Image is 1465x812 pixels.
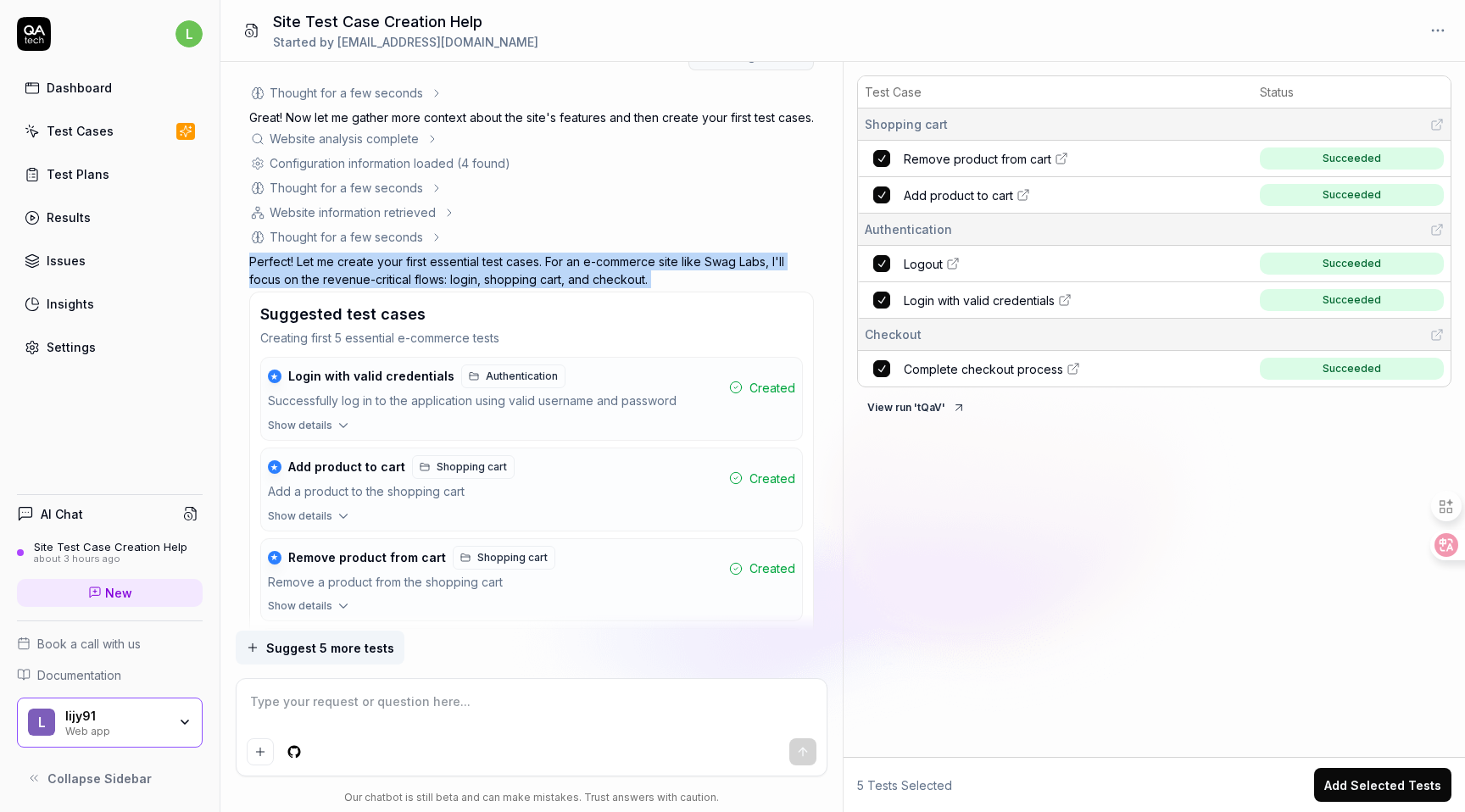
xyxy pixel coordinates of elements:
h1: Site Test Case Creation Help [273,10,538,33]
span: l [175,20,203,47]
h3: Suggested test cases [260,303,426,325]
div: Results [47,209,91,226]
span: Show details [268,509,332,524]
div: Succeeded [1323,187,1381,203]
th: Status [1253,76,1451,108]
span: Authentication [865,220,952,238]
p: Creating first 5 essential e-commerce tests [260,329,804,347]
button: llijy91Web app [17,698,203,748]
span: 5 Tests Selected [857,776,952,794]
a: Shopping cart [412,455,515,479]
a: New [17,579,203,607]
button: ★Remove product from cartShopping cartRemove a product from the shopping cartCreated [261,539,803,599]
a: View run 'tQaV' [857,398,976,414]
button: Show details [261,418,803,440]
div: Dashboard [47,79,112,97]
span: Show details [268,598,332,614]
button: Show details [261,598,803,620]
div: Test Cases [47,122,114,140]
div: Web app [65,723,167,737]
div: Succeeded [1323,361,1381,376]
div: ★ [268,370,281,383]
a: Test Plans [17,158,203,191]
button: View run 'tQaV' [857,394,976,421]
button: Suggest 5 more tests [236,631,404,665]
button: Add attachment [247,738,274,765]
span: Add product to cart [904,186,1013,204]
div: lijy91 [65,709,167,724]
div: ★ [268,551,281,565]
span: Created [749,470,795,487]
span: Book a call with us [37,635,141,653]
a: Remove product from cart [904,150,1250,168]
span: [EMAIL_ADDRESS][DOMAIN_NAME] [337,35,538,49]
button: ★Add product to cartShopping cartAdd a product to the shopping cartCreated [261,448,803,509]
div: Insights [47,295,94,313]
a: Issues [17,244,203,277]
span: Remove product from cart [904,150,1051,168]
span: Login with valid credentials [904,292,1055,309]
span: Created [749,559,795,577]
th: Test Case [858,76,1253,108]
span: l [28,709,55,736]
div: Remove a product from the shopping cart [268,573,723,592]
span: Login with valid credentials [288,369,454,384]
a: Login with valid credentials [904,292,1250,309]
span: Created [749,379,795,397]
a: Authentication [461,364,565,388]
span: Collapse Sidebar [47,770,152,787]
span: Show details [268,418,332,433]
div: Settings [47,338,96,356]
button: Show details [261,509,803,531]
div: ★ [268,460,281,474]
a: Site Test Case Creation Helpabout 3 hours ago [17,540,203,565]
div: Issues [47,252,86,270]
div: about 3 hours ago [34,553,187,565]
div: Thought for a few seconds [270,84,423,102]
div: Website information retrieved [270,203,436,221]
p: Perfect! Let me create your first essential test cases. For an e-commerce site like Swag Labs, I'... [249,253,815,288]
span: Add product to cart [288,459,405,475]
a: Insights [17,287,203,320]
div: Thought for a few seconds [270,228,423,246]
span: Remove product from cart [288,550,446,565]
a: Complete checkout process [904,360,1250,378]
div: Successfully log in to the application using valid username and password [268,392,723,411]
div: Succeeded [1323,292,1381,308]
div: Website analysis complete [270,130,419,147]
a: Documentation [17,666,203,684]
div: Configuration information loaded (4 found) [270,154,510,172]
a: Shopping cart [453,546,555,570]
span: Documentation [37,666,121,684]
span: Complete checkout process [904,360,1063,378]
button: ★Login with valid credentialsAuthenticationSuccessfully log in to the application using valid use... [261,358,803,418]
div: Thought for a few seconds [270,179,423,197]
div: Test Plans [47,165,109,183]
a: Settings [17,331,203,364]
div: Started by [273,33,538,51]
h4: AI Chat [41,505,83,523]
div: Succeeded [1323,256,1381,271]
div: Succeeded [1323,151,1381,166]
button: ★Complete checkout processCheckoutComplete the full checkout process from cart to order confirmat... [261,629,803,689]
button: Add Selected Tests [1314,768,1451,802]
span: Shopping cart [437,459,507,475]
a: Book a call with us [17,635,203,653]
p: Great! Now let me gather more context about the site's features and then create your first test c... [249,108,815,126]
div: Our chatbot is still beta and can make mistakes. Trust answers with caution. [236,790,827,805]
button: l [175,17,203,51]
a: Add product to cart [904,186,1250,204]
a: Dashboard [17,71,203,104]
span: Suggest 5 more tests [266,639,394,657]
div: Site Test Case Creation Help [34,540,187,553]
a: Results [17,201,203,234]
span: Checkout [865,325,922,343]
a: Test Cases [17,114,203,147]
button: Collapse Sidebar [17,761,203,795]
span: Shopping cart [865,115,948,133]
span: Authentication [486,369,558,384]
a: Logout [904,255,1250,273]
div: Add a product to the shopping cart [268,482,723,502]
span: New [105,584,132,602]
span: Logout [904,255,943,273]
